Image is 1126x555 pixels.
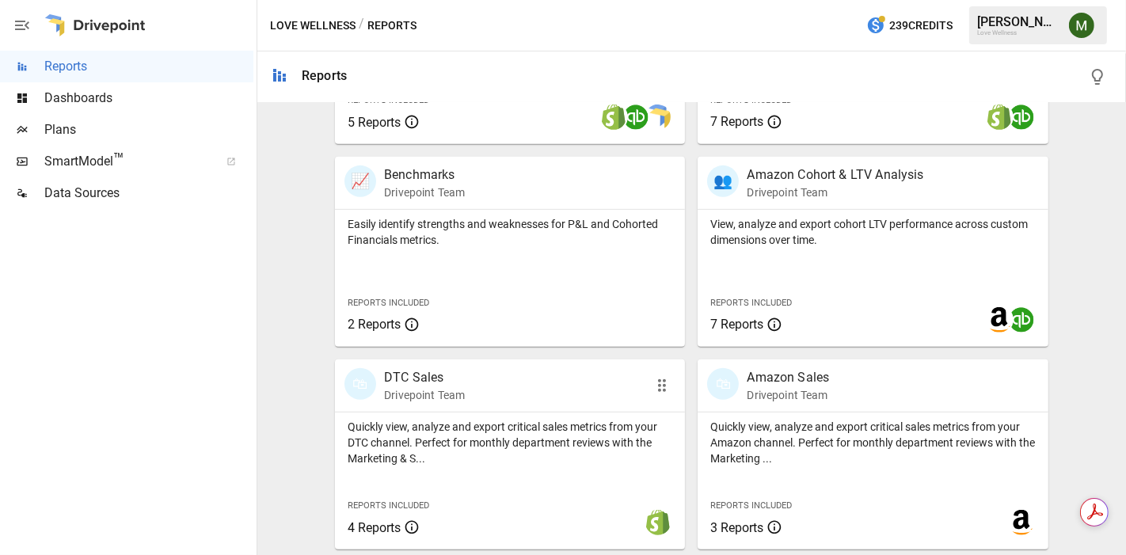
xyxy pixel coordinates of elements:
img: quickbooks [1009,307,1034,333]
p: Drivepoint Team [384,184,465,200]
p: View, analyze and export cohort LTV performance across custom dimensions over time. [710,216,1035,248]
button: Meredith Lacasse [1059,3,1104,48]
img: amazon [987,307,1012,333]
span: 3 Reports [710,520,763,535]
p: DTC Sales [384,368,465,387]
span: Dashboards [44,89,253,108]
span: Data Sources [44,184,253,203]
span: 7 Reports [710,114,763,129]
div: 👥 [707,165,739,197]
span: Plans [44,120,253,139]
p: Drivepoint Team [747,387,829,403]
span: 5 Reports [348,115,401,130]
p: Amazon Sales [747,368,829,387]
p: Drivepoint Team [384,387,465,403]
img: smart model [645,105,671,130]
span: Reports Included [710,298,792,308]
p: Quickly view, analyze and export critical sales metrics from your DTC channel. Perfect for monthl... [348,419,672,466]
img: shopify [601,105,626,130]
div: Reports [302,68,347,83]
span: ™ [113,150,124,169]
span: SmartModel [44,152,209,171]
span: 7 Reports [710,317,763,332]
span: Reports [44,57,253,76]
div: / [359,16,364,36]
div: 🛍 [707,368,739,400]
div: 📈 [344,165,376,197]
p: Benchmarks [384,165,465,184]
span: Reports Included [348,500,429,511]
p: Drivepoint Team [747,184,923,200]
p: Amazon Cohort & LTV Analysis [747,165,923,184]
p: Quickly view, analyze and export critical sales metrics from your Amazon channel. Perfect for mon... [710,419,1035,466]
p: Easily identify strengths and weaknesses for P&L and Cohorted Financials metrics. [348,216,672,248]
div: [PERSON_NAME] [977,14,1059,29]
img: quickbooks [1009,105,1034,130]
span: 2 Reports [348,317,401,332]
img: shopify [987,105,1012,130]
button: 239Credits [860,11,959,40]
span: 239 Credits [889,16,953,36]
img: Meredith Lacasse [1069,13,1094,38]
img: amazon [1009,510,1034,535]
div: Love Wellness [977,29,1059,36]
span: 4 Reports [348,520,401,535]
button: Love Wellness [270,16,356,36]
img: shopify [645,510,671,535]
img: quickbooks [623,105,649,130]
span: Reports Included [348,298,429,308]
span: Reports Included [710,500,792,511]
div: 🛍 [344,368,376,400]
